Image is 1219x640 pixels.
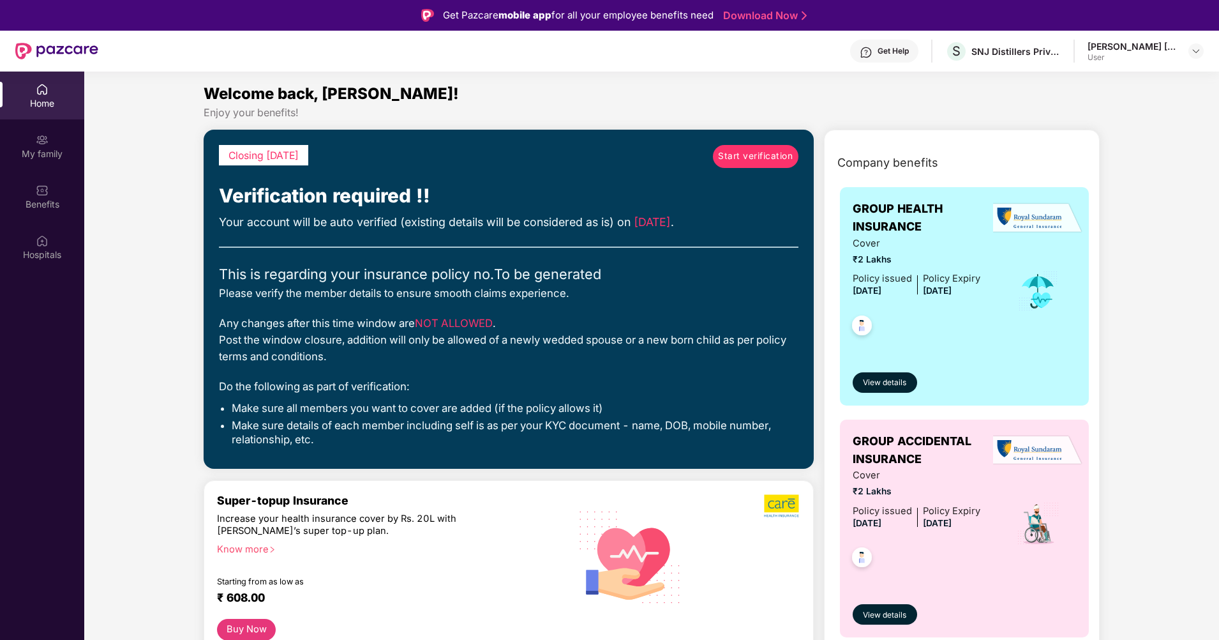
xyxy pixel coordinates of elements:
[713,145,798,168] a: Start verification
[853,485,980,499] span: ₹2 Lakhs
[36,133,49,146] img: svg+xml;base64,PHN2ZyB3aWR0aD0iMjAiIGhlaWdodD0iMjAiIHZpZXdCb3g9IjAgMCAyMCAyMCIgZmlsbD0ibm9uZSIgeG...
[15,43,98,59] img: New Pazcare Logo
[853,604,917,625] button: View details
[204,106,1100,119] div: Enjoy your benefits!
[219,181,798,211] div: Verification required !!
[634,215,671,229] span: [DATE]
[863,377,906,389] span: View details
[718,149,793,164] span: Start verification
[569,494,691,618] img: svg+xml;base64,PHN2ZyB4bWxucz0iaHR0cDovL3d3dy53My5vcmcvMjAwMC9zdmciIHhtbG5zOnhsaW5rPSJodHRwOi8vd3...
[923,504,980,519] div: Policy Expiry
[1016,501,1060,546] img: icon
[863,609,906,621] span: View details
[853,432,1000,469] span: GROUP ACCIDENTAL INSURANCE
[217,544,550,552] div: Know more
[232,401,798,415] li: Make sure all members you want to cover are added (if the policy allows it)
[232,418,798,447] li: Make sure details of each member including self is as per your KYC document - name, DOB, mobile n...
[860,46,872,59] img: svg+xml;base64,PHN2ZyBpZD0iSGVscC0zMngzMiIgeG1sbnM9Imh0dHA6Ly93d3cudzMub3JnLzIwMDAvc3ZnIiB3aWR0aD...
[443,8,714,23] div: Get Pazcare for all your employee benefits need
[923,518,952,528] span: [DATE]
[846,544,878,575] img: svg+xml;base64,PHN2ZyB4bWxucz0iaHR0cDovL3d3dy53My5vcmcvMjAwMC9zdmciIHdpZHRoPSI0OC45NDMiIGhlaWdodD...
[993,202,1082,234] img: insurerLogo
[853,468,980,483] span: Cover
[36,234,49,247] img: svg+xml;base64,PHN2ZyBpZD0iSG9zcGl0YWxzIiB4bWxucz0iaHR0cDovL3d3dy53My5vcmcvMjAwMC9zdmciIHdpZHRoPS...
[853,286,881,296] span: [DATE]
[1088,40,1177,52] div: [PERSON_NAME] [PERSON_NAME]
[993,435,1082,466] img: insurerLogo
[217,577,503,586] div: Starting from as low as
[853,271,912,286] div: Policy issued
[923,271,980,286] div: Policy Expiry
[853,253,980,267] span: ₹2 Lakhs
[1088,52,1177,63] div: User
[421,9,434,22] img: Logo
[723,9,803,22] a: Download Now
[971,45,1061,57] div: SNJ Distillers Private Limited
[952,43,961,59] span: S
[853,518,881,528] span: [DATE]
[219,213,798,231] div: Your account will be auto verified (existing details will be considered as is) on .
[498,9,551,21] strong: mobile app
[1191,46,1201,56] img: svg+xml;base64,PHN2ZyBpZD0iRHJvcGRvd24tMzJ4MzIiIHhtbG5zPSJodHRwOi8vd3d3LnczLm9yZy8yMDAwL3N2ZyIgd2...
[878,46,909,56] div: Get Help
[846,312,878,343] img: svg+xml;base64,PHN2ZyB4bWxucz0iaHR0cDovL3d3dy53My5vcmcvMjAwMC9zdmciIHdpZHRoPSI0OC45NDMiIGhlaWdodD...
[219,378,798,395] div: Do the following as part of verification:
[1017,270,1059,312] img: icon
[36,184,49,197] img: svg+xml;base64,PHN2ZyBpZD0iQmVuZWZpdHMiIHhtbG5zPSJodHRwOi8vd3d3LnczLm9yZy8yMDAwL3N2ZyIgd2lkdGg9Ij...
[853,372,917,393] button: View details
[802,9,807,22] img: Stroke
[764,494,800,518] img: b5dec4f62d2307b9de63beb79f102df3.png
[923,286,952,296] span: [DATE]
[219,315,798,365] div: Any changes after this time window are . Post the window closure, addition will only be allowed o...
[217,513,502,538] div: Increase your health insurance cover by Rs. 20L with [PERSON_NAME]’s super top-up plan.
[269,546,276,553] span: right
[219,285,798,301] div: Please verify the member details to ensure smooth claims experience.
[415,317,493,330] span: NOT ALLOWED
[204,84,459,103] span: Welcome back, [PERSON_NAME]!
[219,263,798,285] div: This is regarding your insurance policy no. To be generated
[837,154,938,172] span: Company benefits
[853,236,980,251] span: Cover
[853,200,1000,236] span: GROUP HEALTH INSURANCE
[217,591,544,606] div: ₹ 608.00
[228,149,299,162] span: Closing [DATE]
[36,83,49,96] img: svg+xml;base64,PHN2ZyBpZD0iSG9tZSIgeG1sbnM9Imh0dHA6Ly93d3cudzMub3JnLzIwMDAvc3ZnIiB3aWR0aD0iMjAiIG...
[217,494,557,507] div: Super-topup Insurance
[853,504,912,519] div: Policy issued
